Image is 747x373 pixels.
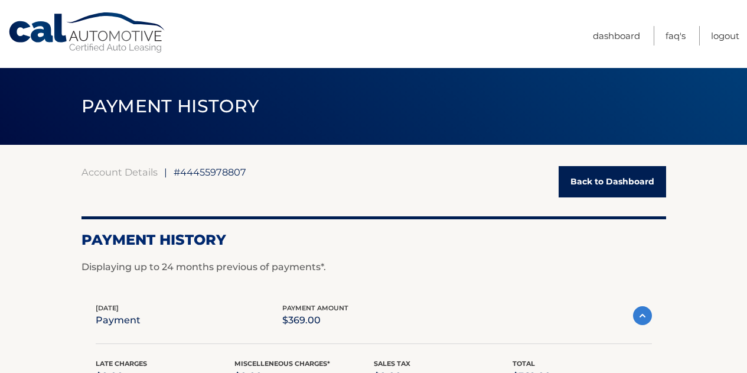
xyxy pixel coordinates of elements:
[8,12,167,54] a: Cal Automotive
[234,359,330,368] span: Miscelleneous Charges*
[96,359,147,368] span: Late Charges
[81,231,666,249] h2: Payment History
[633,306,652,325] img: accordion-active.svg
[374,359,410,368] span: Sales Tax
[164,166,167,178] span: |
[96,304,119,312] span: [DATE]
[711,26,739,46] a: Logout
[81,260,666,274] p: Displaying up to 24 months previous of payments*.
[81,95,259,117] span: PAYMENT HISTORY
[666,26,686,46] a: FAQ's
[96,312,141,329] p: payment
[559,166,666,197] a: Back to Dashboard
[282,312,348,329] p: $369.00
[174,166,246,178] span: #44455978807
[81,166,158,178] a: Account Details
[282,304,348,312] span: payment amount
[593,26,640,46] a: Dashboard
[513,359,535,368] span: Total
